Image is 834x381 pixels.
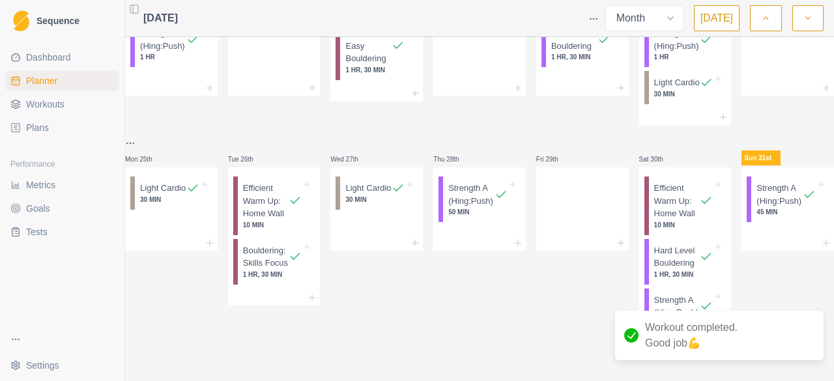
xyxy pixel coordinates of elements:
[756,182,803,207] p: Strength A (Hing:Push)
[654,244,700,270] p: Hard Level Bouldering
[5,198,119,219] a: Goals
[336,176,418,210] div: Light Cardio30 MIN
[125,154,164,164] p: Mon 25th
[639,154,678,164] p: Sat 30th
[345,27,392,65] p: Routes or Easy Bouldering
[243,270,302,279] p: 1 HR, 30 MIN
[5,5,119,36] a: LogoSequence
[228,154,267,164] p: Tue 26th
[36,16,79,25] span: Sequence
[5,70,119,91] a: Planner
[5,47,119,68] a: Dashboard
[5,221,119,242] a: Tests
[130,176,212,210] div: Light Cardio30 MIN
[694,5,740,31] button: [DATE]
[243,220,302,230] p: 10 MIN
[140,195,199,205] p: 30 MIN
[26,202,50,215] span: Goals
[330,154,369,164] p: Wed 27th
[243,244,289,270] p: Bouldering: Skills Focus
[654,52,713,62] p: 1 HR
[433,154,472,164] p: Thu 28th
[654,76,700,89] p: Light Cardio
[26,98,65,111] span: Workouts
[654,294,700,319] p: Strength A (Hing:Push)
[26,74,57,87] span: Planner
[26,121,49,134] span: Plans
[448,182,495,207] p: Strength A (Hing:Push)
[5,154,119,175] div: Performance
[654,89,713,99] p: 30 MIN
[140,27,186,52] p: Strength A (Hing:Push)
[140,52,199,62] p: 1 HR
[243,182,289,220] p: Efficient Warm Up: Home Wall
[644,239,726,285] div: Hard Level Bouldering1 HR, 30 MIN
[551,27,597,52] p: Hard Level Bouldering
[345,195,405,205] p: 30 MIN
[233,239,315,285] div: Bouldering: Skills Focus1 HR, 30 MIN
[26,225,48,238] span: Tests
[644,289,726,334] div: Strength A (Hing:Push)45 MIN
[654,270,713,279] p: 1 HR, 30 MIN
[644,176,726,235] div: Efficient Warm Up: Home Wall10 MIN
[551,52,611,62] p: 1 HR, 30 MIN
[5,117,119,138] a: Plans
[747,176,829,222] div: Strength A (Hing:Push)45 MIN
[140,182,186,195] p: Light Cardio
[439,176,521,222] div: Strength A (Hing:Push)50 MIN
[5,175,119,195] a: Metrics
[654,220,713,230] p: 10 MIN
[26,178,55,191] span: Metrics
[448,207,508,217] p: 50 MIN
[345,182,391,195] p: Light Cardio
[345,65,405,75] p: 1 HR, 30 MIN
[756,207,816,217] p: 45 MIN
[26,51,71,64] span: Dashboard
[5,94,119,115] a: Workouts
[143,10,178,26] span: [DATE]
[644,21,726,67] div: Strength A (Hing:Push)1 HR
[130,21,212,67] div: Strength A (Hing:Push)1 HR
[13,10,29,32] img: Logo
[541,21,624,67] div: Hard Level Bouldering1 HR, 30 MIN
[5,355,119,376] button: Settings
[654,182,700,220] p: Efficient Warm Up: Home Wall
[645,320,738,351] p: Workout completed. Good job 💪
[336,21,418,80] div: Routes or Easy Bouldering1 HR, 30 MIN
[536,154,575,164] p: Fri 29th
[654,27,700,52] p: Strength A (Hing:Push)
[644,71,726,104] div: Light Cardio30 MIN
[741,150,781,165] p: Sun 31st
[233,176,315,235] div: Efficient Warm Up: Home Wall10 MIN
